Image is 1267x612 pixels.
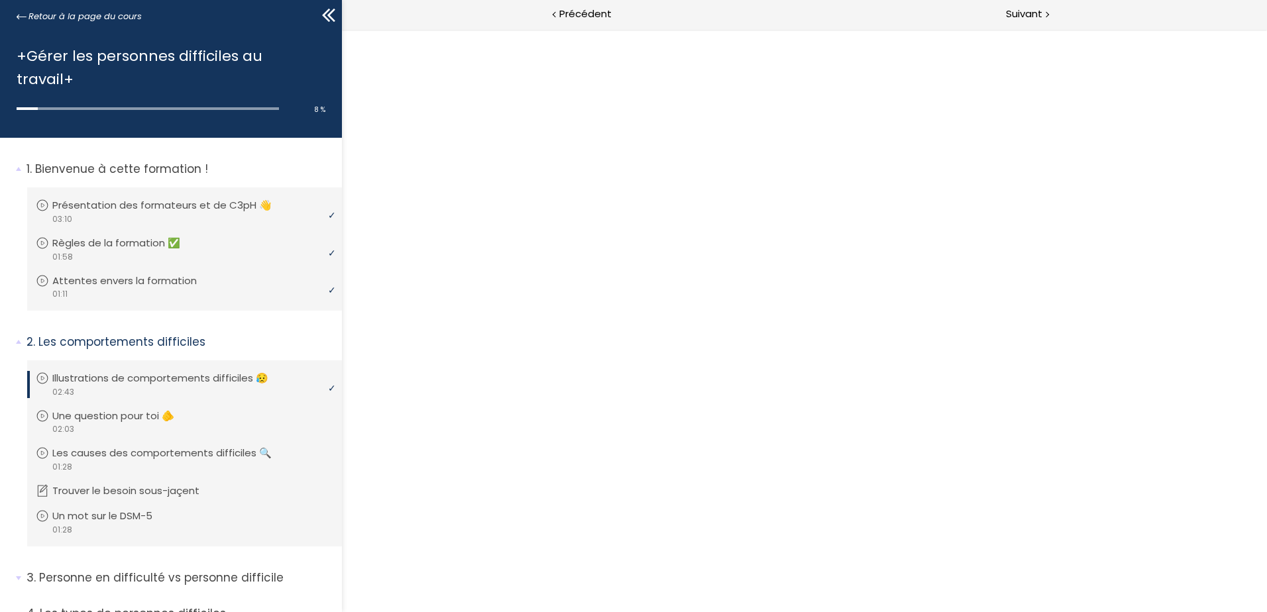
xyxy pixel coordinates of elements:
span: Suivant [1006,6,1042,23]
span: 03:10 [52,213,72,225]
iframe: chat widget [7,583,142,612]
p: Illustrations de comportements difficiles 😥 [52,371,288,385]
span: 8 % [314,105,325,115]
span: 02:03 [52,423,74,435]
span: 01:11 [52,288,68,300]
p: Attentes envers la formation [52,274,217,288]
span: Retour à la page du cours [28,9,142,24]
a: Retour à la page du cours [17,9,142,24]
p: Les comportements difficiles [27,334,332,350]
p: Présentation des formateurs et de C3pH 👋 [52,198,292,213]
span: 1. [27,161,32,178]
span: Précédent [559,6,612,23]
p: Une question pour toi 🫵 [52,409,194,423]
h1: +Gérer les personnes difficiles au travail+ [17,44,319,91]
p: Bienvenue à cette formation ! [27,161,332,178]
p: Personne en difficulté vs personne difficile [27,570,332,586]
span: 01:58 [52,251,73,263]
span: 02:43 [52,386,74,398]
span: 2. [27,334,35,350]
span: 3. [27,570,36,586]
p: Règles de la formation ✅ [52,236,200,250]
